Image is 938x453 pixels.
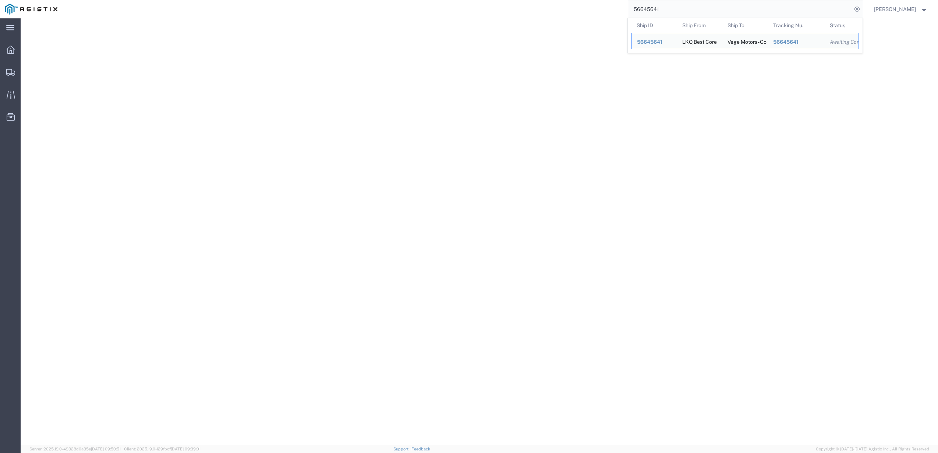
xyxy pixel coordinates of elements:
[411,447,430,451] a: Feedback
[5,4,57,15] img: logo
[677,18,722,33] th: Ship From
[29,447,121,451] span: Server: 2025.19.0-49328d0a35e
[830,38,853,46] div: Awaiting Confirmation
[874,5,928,14] button: [PERSON_NAME]
[682,33,716,49] div: LKQ Best Core
[728,33,763,49] div: Vege Motors - Co Laser Forwarding, INC.
[874,5,916,13] span: Jorge Hinojosa
[91,447,121,451] span: [DATE] 09:50:51
[637,39,662,45] span: 56645641
[637,38,672,46] div: 56645641
[21,18,938,445] iframe: FS Legacy Container
[768,18,825,33] th: Tracking Nu.
[631,18,863,53] table: Search Results
[773,39,798,45] span: 56645641
[722,18,768,33] th: Ship To
[825,18,859,33] th: Status
[631,18,677,33] th: Ship ID
[124,447,201,451] span: Client: 2025.19.0-129fbcf
[628,0,852,18] input: Search for shipment number, reference number
[393,447,412,451] a: Support
[816,446,929,452] span: Copyright © [DATE]-[DATE] Agistix Inc., All Rights Reserved
[773,38,820,46] div: 56645641
[171,447,201,451] span: [DATE] 09:39:01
